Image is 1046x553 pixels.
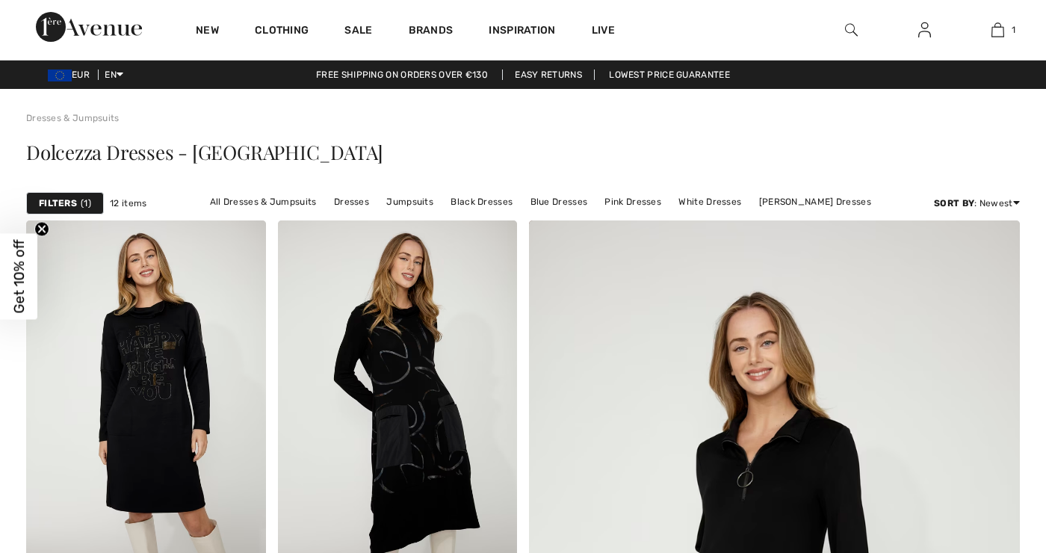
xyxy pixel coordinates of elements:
img: search the website [845,21,858,39]
strong: Filters [39,197,77,210]
a: [PERSON_NAME] Dresses [752,192,879,211]
img: 1ère Avenue [36,12,142,42]
a: Sale [344,24,372,40]
img: My Bag [991,21,1004,39]
strong: Sort By [934,198,974,208]
div: : Newest [934,197,1020,210]
a: Live [592,22,615,38]
a: New [196,24,219,40]
a: Dresses [327,192,377,211]
a: Free shipping on orders over €130 [304,69,500,80]
img: Euro [48,69,72,81]
img: heart_black_full.svg [488,237,501,249]
span: EN [105,69,123,80]
a: Sign In [906,21,943,40]
a: 1 [962,21,1033,39]
a: Jumpsuits [379,192,441,211]
a: White Dresses [671,192,749,211]
a: All Dresses & Jumpsuits [202,192,324,211]
span: Inspiration [489,24,555,40]
a: [PERSON_NAME] Dresses [477,211,604,231]
img: heart_black_full.svg [237,237,250,249]
button: Close teaser [34,222,49,237]
a: Black Dresses [443,192,520,211]
span: Get 10% off [10,240,28,314]
a: Brands [409,24,454,40]
span: EUR [48,69,96,80]
span: 1 [81,197,91,210]
a: Blue Dresses [523,192,595,211]
span: 1 [1012,23,1015,37]
a: Easy Returns [502,69,595,80]
a: Lowest Price Guarantee [597,69,742,80]
img: heart_black_full.svg [991,237,1004,249]
a: Dresses & Jumpsuits [26,113,120,123]
img: My Info [918,21,931,39]
span: Dolcezza Dresses - [GEOGRAPHIC_DATA] [26,139,383,165]
a: Clothing [255,24,309,40]
span: 12 items [110,197,146,210]
a: Pink Dresses [597,192,669,211]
